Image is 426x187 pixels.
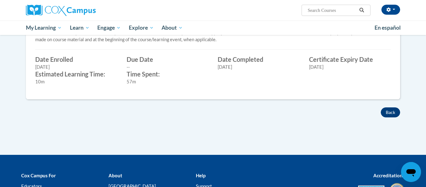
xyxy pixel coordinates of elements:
span: About [162,24,183,32]
a: My Learning [22,21,66,35]
img: Cox Campus [26,5,96,16]
div: Main menu [17,21,409,35]
label: Estimated Learning Time: [35,71,117,77]
a: En español [370,21,405,34]
button: Account Settings [381,5,400,15]
label: Certificate Expiry Date [309,56,391,63]
iframe: Button to launch messaging window [401,162,421,182]
span: Engage [97,24,121,32]
span: Learn [70,24,90,32]
div: [DATE] [309,64,391,71]
span: En español [375,24,401,31]
button: Search [357,7,366,14]
input: Search Courses [307,7,357,14]
div: 10m [35,78,117,85]
b: Accreditations [373,173,405,178]
span: My Learning [26,24,62,32]
label: Time Spent: [127,71,209,77]
div: [DATE] [35,64,117,71]
b: About [109,173,122,178]
button: Back [381,107,400,117]
a: About [158,21,187,35]
label: Date Completed [218,56,300,63]
div: 57m [127,78,209,85]
a: Engage [93,21,125,35]
a: Explore [125,21,158,35]
div: -- [127,64,209,71]
a: Learn [66,21,94,35]
label: Date Enrolled [35,56,117,63]
label: Due Date [127,56,209,63]
span: Explore [129,24,154,32]
b: Help [196,173,206,178]
a: Cox Campus [26,5,144,16]
b: Cox Campus For [21,173,56,178]
div: [DATE] [218,64,300,71]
